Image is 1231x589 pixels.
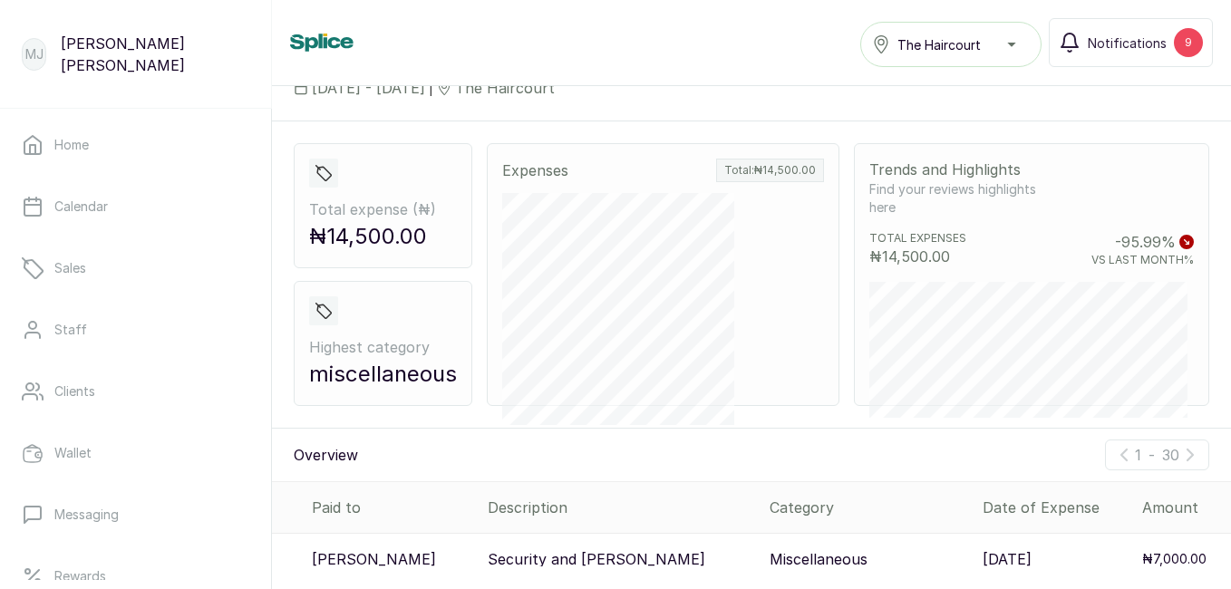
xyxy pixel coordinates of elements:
[502,159,568,181] p: Expenses
[897,35,981,54] span: The Haircourt
[1174,28,1203,57] div: 9
[15,181,257,232] a: Calendar
[54,198,108,216] p: Calendar
[1088,34,1167,53] span: Notifications
[1135,444,1141,466] p: 1
[54,567,106,585] p: Rewards
[488,497,755,518] div: Description
[770,548,868,570] p: Miscellaneous
[1149,444,1155,466] p: -
[309,198,457,220] p: Total expense ( ₦ )
[1162,444,1179,466] p: 30
[860,22,1042,67] button: The Haircourt
[983,497,1128,518] div: Date of Expense
[1091,253,1194,267] p: VS LAST MONTH%
[15,304,257,355] a: Staff
[455,77,555,99] span: The Haircourt
[54,506,119,524] p: Messaging
[25,45,44,63] p: MJ
[770,497,968,518] div: Category
[15,243,257,294] a: Sales
[309,336,457,358] p: Highest category
[312,77,425,99] span: [DATE] - [DATE]
[309,220,457,253] p: ₦14,500.00
[54,444,92,462] p: Wallet
[312,497,473,518] div: Paid to
[15,366,257,417] a: Clients
[869,231,966,246] p: TOTAL EXPENSES
[488,548,705,570] p: Security and [PERSON_NAME]
[312,548,436,570] p: [PERSON_NAME]
[1049,18,1213,67] button: Notifications9
[15,428,257,478] a: Wallet
[716,159,824,182] span: Total: ₦14,500.00
[983,548,1032,570] p: [DATE]
[54,382,95,401] p: Clients
[1115,231,1176,253] span: -95.99 %
[869,246,966,267] p: ₦14,500.00
[294,444,358,466] p: Overview
[309,358,457,391] p: miscellaneous
[54,259,86,277] p: Sales
[1142,497,1224,518] div: Amount
[15,120,257,170] a: Home
[429,79,433,98] span: |
[869,180,1064,217] p: Find your reviews highlights here
[54,321,87,339] p: Staff
[61,33,249,76] p: [PERSON_NAME] [PERSON_NAME]
[15,489,257,540] a: Messaging
[54,136,89,154] p: Home
[1142,550,1207,568] p: ₦7,000.00
[869,159,1064,180] p: Trends and Highlights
